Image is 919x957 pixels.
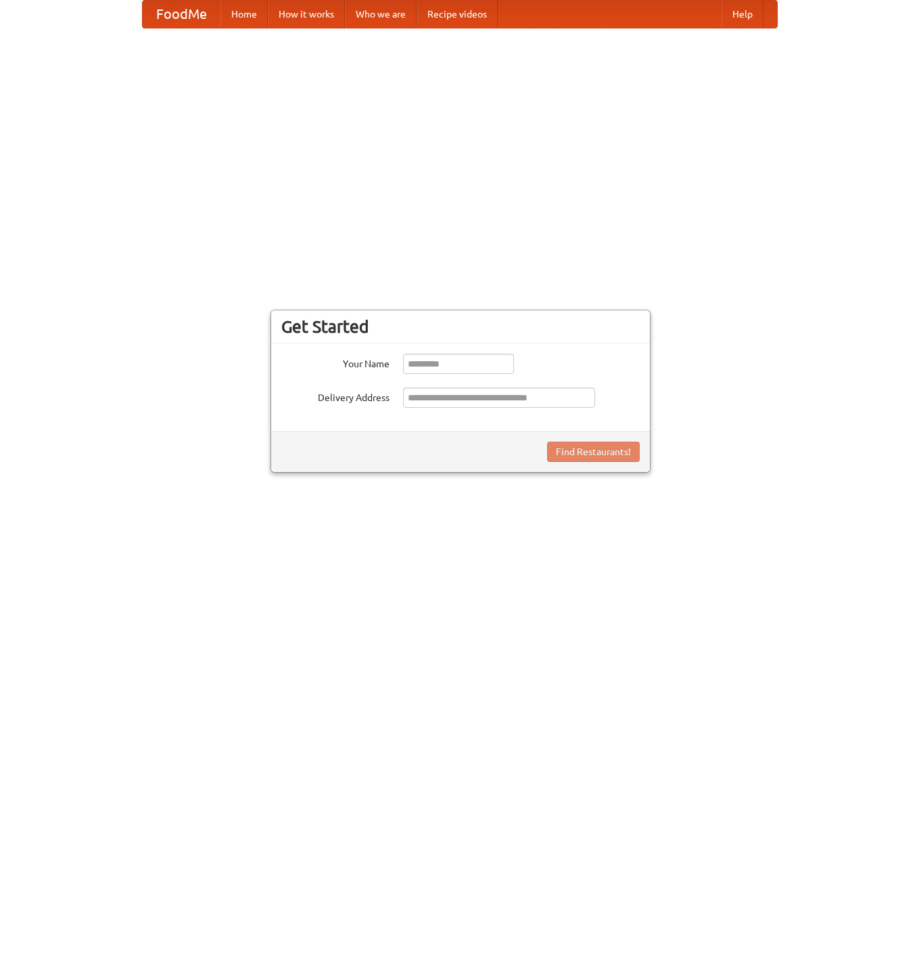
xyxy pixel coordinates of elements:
label: Delivery Address [281,388,390,404]
a: Who we are [345,1,417,28]
h3: Get Started [281,317,640,337]
label: Your Name [281,354,390,371]
button: Find Restaurants! [547,442,640,462]
a: How it works [268,1,345,28]
a: Recipe videos [417,1,498,28]
a: Home [220,1,268,28]
a: FoodMe [143,1,220,28]
a: Help [722,1,763,28]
